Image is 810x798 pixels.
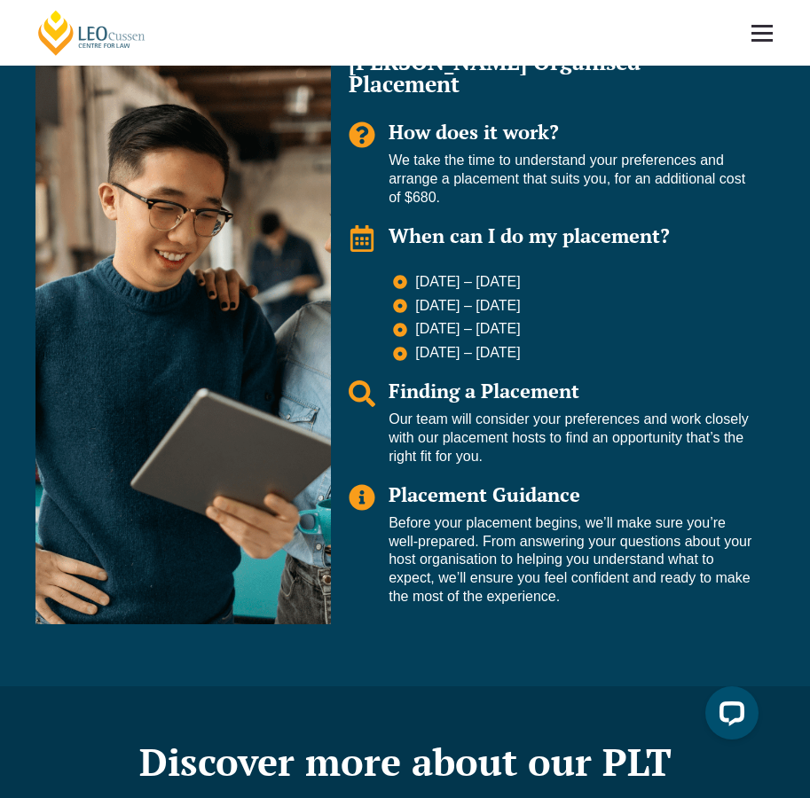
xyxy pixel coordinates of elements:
[35,9,148,57] a: [PERSON_NAME] Centre for Law
[389,411,757,465] p: Our team will consider your preferences and work closely with our placement hosts to find an oppo...
[389,481,580,507] span: Placement Guidance
[389,378,579,403] span: Finding a Placement
[389,223,670,248] span: When can I do my placement?
[691,679,766,754] iframe: LiveChat chat widget
[411,297,521,316] span: [DATE] – [DATE]
[349,51,757,95] h2: [PERSON_NAME] Organised Placement
[389,514,757,606] p: Before your placement begins, we’ll make sure you’re well-prepared. From answering your questions...
[389,152,757,207] p: We take the time to understand your preferences and arrange a placement that suits you, for an ad...
[411,320,521,339] span: [DATE] – [DATE]
[389,119,559,145] span: How does it work?
[411,273,521,292] span: [DATE] – [DATE]
[411,344,521,363] span: [DATE] – [DATE]
[27,739,783,784] h2: Discover more about our PLT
